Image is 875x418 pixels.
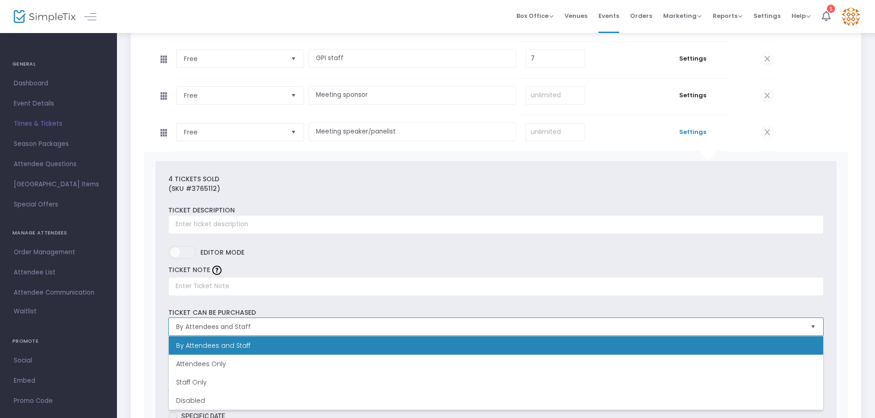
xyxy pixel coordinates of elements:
img: question-mark [212,266,222,275]
span: Attendees Only [176,359,226,368]
input: unlimited [526,87,585,104]
span: Marketing [663,11,702,20]
span: Order Management [14,246,103,258]
span: Attendee List [14,267,103,279]
span: Disabled [176,396,205,405]
span: Attendee Communication [14,287,103,299]
span: Embed [14,375,103,387]
span: Settings [663,91,723,100]
button: Select [807,318,820,335]
label: 4 Tickets sold [168,174,219,184]
span: Settings [663,128,723,137]
span: Promo Code [14,395,103,407]
button: Select [287,50,300,67]
button: Select [287,87,300,104]
span: Venues [565,4,587,28]
span: Staff Only [176,378,207,387]
input: unlimited [526,123,585,141]
span: Free [184,91,283,100]
span: [GEOGRAPHIC_DATA] Items [14,178,103,190]
span: Editor mode [200,246,244,259]
span: Event Details [14,98,103,110]
span: Social [14,355,103,367]
label: Ticket can be purchased [168,308,256,318]
span: Free [184,54,283,63]
h4: PROMOTE [12,332,105,351]
input: Enter a ticket type name. e.g. General Admission [309,86,516,105]
span: Season Packages [14,138,103,150]
button: Select [287,123,300,141]
span: Times & Tickets [14,118,103,130]
span: Free [184,128,283,137]
span: By Attendees and Staff [176,322,803,331]
input: Enter a ticket type name. e.g. General Admission [309,123,516,141]
span: Orders [630,4,652,28]
span: Special Offers [14,199,103,211]
label: (SKU #3765112) [168,184,220,194]
span: Help [792,11,811,20]
h4: MANAGE ATTENDEES [12,224,105,242]
span: Box Office [516,11,554,20]
div: 1 [827,3,835,11]
span: Attendee Questions [14,158,103,170]
span: Waitlist [14,307,37,316]
span: Settings [753,4,781,28]
span: Events [598,4,619,28]
span: Reports [713,11,742,20]
input: Enter a ticket type name. e.g. General Admission [309,49,516,68]
input: Enter Ticket Note [168,277,824,296]
span: Settings [663,54,723,63]
h4: GENERAL [12,55,105,73]
span: Dashboard [14,78,103,89]
label: Ticket Description [168,206,235,215]
span: By Attendees and Staff [176,341,250,350]
label: TICKET NOTE [168,265,210,275]
input: Enter ticket description [168,215,824,234]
